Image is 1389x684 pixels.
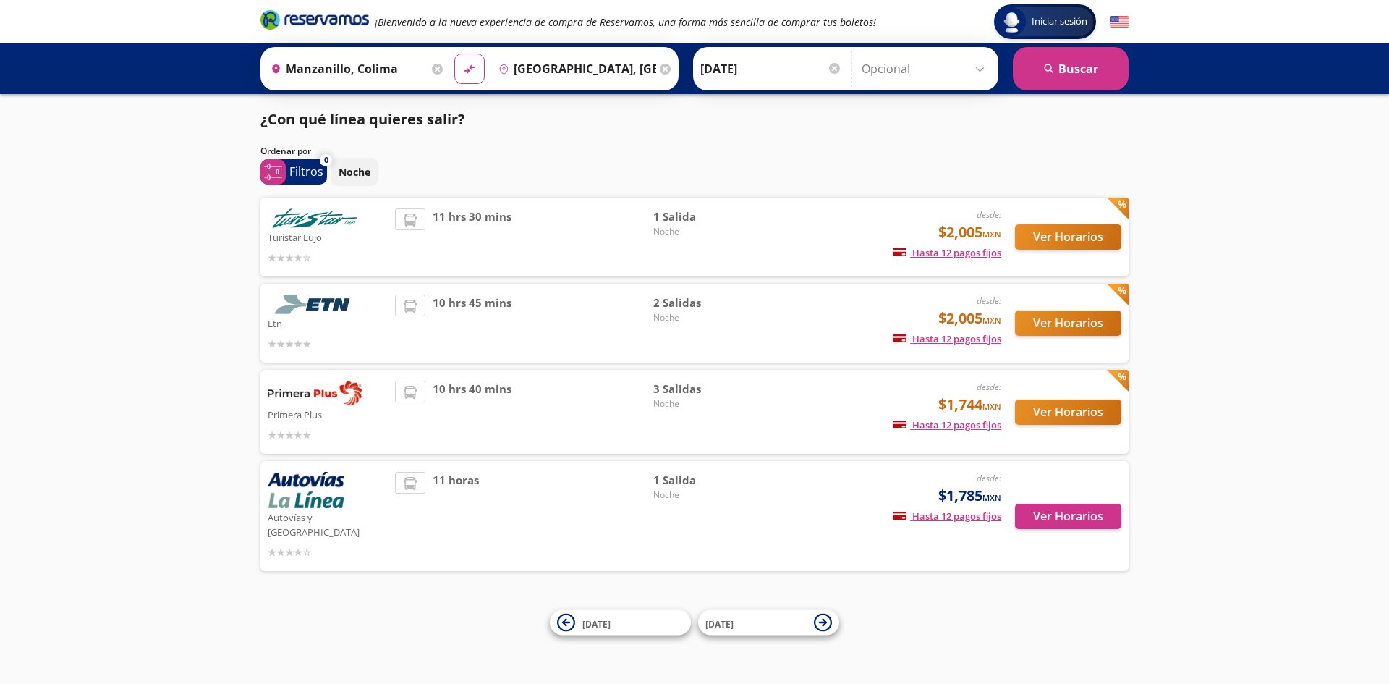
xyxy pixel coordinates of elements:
[339,164,370,180] p: Noche
[289,163,323,180] p: Filtros
[268,472,344,508] img: Autovías y La Línea
[977,381,1001,393] em: desde:
[268,314,388,332] p: Etn
[433,472,479,560] span: 11 horas
[977,472,1001,484] em: desde:
[893,246,1001,259] span: Hasta 12 pagos fijos
[705,617,734,630] span: [DATE]
[265,51,428,87] input: Buscar Origen
[1026,14,1093,29] span: Iniciar sesión
[977,208,1001,221] em: desde:
[433,295,511,352] span: 10 hrs 45 mins
[982,492,1001,503] small: MXN
[260,109,465,130] p: ¿Con qué línea quieres salir?
[268,508,388,539] p: Autovías y [GEOGRAPHIC_DATA]
[582,617,611,630] span: [DATE]
[938,221,1001,243] span: $2,005
[550,610,691,636] button: [DATE]
[893,332,1001,345] span: Hasta 12 pagos fijos
[653,489,755,502] span: Noche
[893,510,1001,523] span: Hasta 12 pagos fijos
[375,15,876,29] em: ¡Bienvenido a la nueva experiencia de compra de Reservamos, una forma más sencilla de comprar tus...
[653,381,755,397] span: 3 Salidas
[700,51,842,87] input: Elegir Fecha
[1110,13,1129,31] button: English
[653,472,755,489] span: 1 Salida
[698,610,839,636] button: [DATE]
[260,159,327,185] button: 0Filtros
[938,394,1001,415] span: $1,744
[862,51,991,87] input: Opcional
[1013,47,1129,90] button: Buscar
[268,405,388,423] p: Primera Plus
[260,145,311,158] p: Ordenar por
[1015,224,1121,250] button: Ver Horarios
[938,485,1001,507] span: $1,785
[977,295,1001,307] em: desde:
[268,295,362,314] img: Etn
[260,9,369,30] i: Brand Logo
[1015,311,1121,336] button: Ver Horarios
[433,381,511,443] span: 10 hrs 40 mins
[982,315,1001,326] small: MXN
[260,9,369,35] a: Brand Logo
[653,397,755,410] span: Noche
[653,225,755,238] span: Noche
[1015,400,1121,425] button: Ver Horarios
[1015,504,1121,529] button: Ver Horarios
[653,295,755,311] span: 2 Salidas
[493,51,656,87] input: Buscar Destino
[982,401,1001,412] small: MXN
[653,311,755,324] span: Noche
[653,208,755,225] span: 1 Salida
[268,381,362,405] img: Primera Plus
[268,208,362,228] img: Turistar Lujo
[982,229,1001,240] small: MXN
[331,158,378,186] button: Noche
[324,154,328,166] span: 0
[938,308,1001,329] span: $2,005
[433,208,511,266] span: 11 hrs 30 mins
[268,228,388,245] p: Turistar Lujo
[893,418,1001,431] span: Hasta 12 pagos fijos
